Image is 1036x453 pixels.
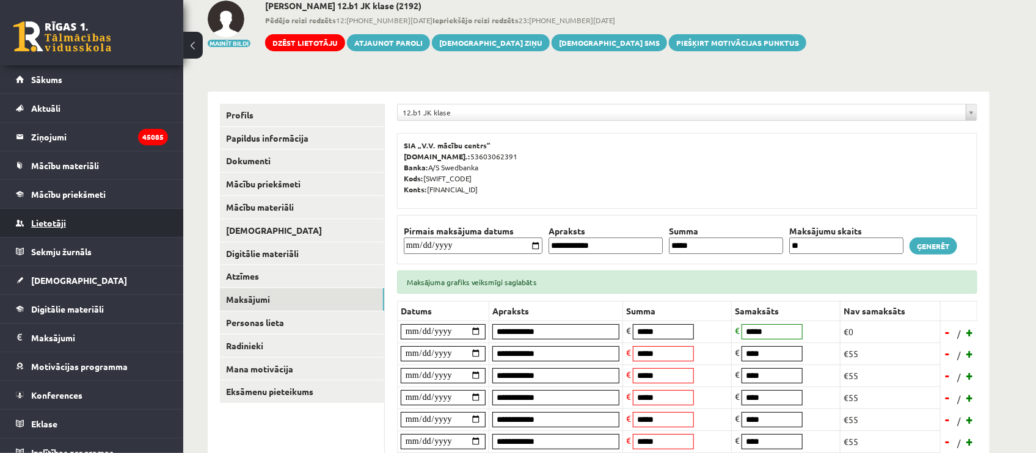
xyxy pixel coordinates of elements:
[397,270,977,294] div: Maksājuma grafiks veiksmīgi saglabāts
[31,275,127,286] span: [DEMOGRAPHIC_DATA]
[31,160,99,171] span: Mācību materiāli
[626,347,631,358] span: €
[841,364,941,386] td: €55
[964,410,976,429] a: +
[13,21,111,52] a: Rīgas 1. Tālmācības vidusskola
[910,237,957,255] a: Ģenerēt
[208,1,244,37] img: Anrijs Beikmanis
[31,74,62,85] span: Sākums
[956,327,962,340] span: /
[220,219,384,242] a: [DEMOGRAPHIC_DATA]
[666,225,786,237] th: Summa
[16,123,168,151] a: Ziņojumi45085
[16,237,168,266] a: Sekmju žurnāls
[942,410,954,429] a: -
[786,225,906,237] th: Maksājumu skaits
[220,127,384,150] a: Papildus informācija
[841,430,941,452] td: €55
[16,151,168,179] a: Mācību materiāli
[545,225,666,237] th: Apraksts
[16,324,168,352] a: Maksājumi
[220,380,384,403] a: Eksāmenu pieteikums
[735,347,740,358] span: €
[404,184,427,194] b: Konts:
[404,173,423,183] b: Kods:
[220,335,384,357] a: Radinieki
[265,1,806,11] h2: [PERSON_NAME] 12.b1 JK klase (2192)
[398,301,489,321] th: Datums
[265,15,806,26] span: 12:[PHONE_NUMBER][DATE] 23:[PHONE_NUMBER][DATE]
[265,34,345,51] a: Dzēst lietotāju
[208,40,250,47] button: Mainīt bildi
[964,432,976,451] a: +
[31,246,92,257] span: Sekmju žurnāls
[16,266,168,294] a: [DEMOGRAPHIC_DATA]
[265,15,336,25] b: Pēdējo reizi redzēts
[956,393,962,405] span: /
[942,432,954,451] a: -
[138,129,168,145] i: 45085
[16,65,168,93] a: Sākums
[404,140,971,195] p: 53603062391 A/S Swedbanka [SWIFT_CODE] [FINANCIAL_ID]
[31,324,168,352] legend: Maksājumi
[841,386,941,408] td: €55
[956,349,962,361] span: /
[735,391,740,402] span: €
[626,435,631,446] span: €
[964,344,976,363] a: +
[31,390,82,400] span: Konferences
[31,123,168,151] legend: Ziņojumi
[220,358,384,380] a: Mana motivācija
[432,15,519,25] b: Iepriekšējo reizi redzēts
[16,352,168,380] a: Motivācijas programma
[735,413,740,424] span: €
[964,388,976,407] a: +
[626,325,631,336] span: €
[404,140,491,150] b: SIA „V.V. mācību centrs”
[16,180,168,208] a: Mācību priekšmeti
[552,34,667,51] a: [DEMOGRAPHIC_DATA] SMS
[401,225,545,237] th: Pirmais maksājuma datums
[956,437,962,449] span: /
[220,242,384,265] a: Digitālie materiāli
[220,196,384,219] a: Mācību materiāli
[220,288,384,311] a: Maksājumi
[403,104,961,120] span: 12.b1 JK klase
[220,265,384,288] a: Atzīmes
[404,151,470,161] b: [DOMAIN_NAME].:
[942,366,954,385] a: -
[16,94,168,122] a: Aktuāli
[956,371,962,383] span: /
[841,408,941,430] td: €55
[942,323,954,341] a: -
[432,34,550,51] a: [DEMOGRAPHIC_DATA] ziņu
[16,381,168,409] a: Konferences
[732,301,841,321] th: Samaksāts
[841,321,941,342] td: €0
[220,173,384,195] a: Mācību priekšmeti
[626,391,631,402] span: €
[347,34,430,51] a: Atjaunot paroli
[623,301,732,321] th: Summa
[31,189,106,200] span: Mācību priekšmeti
[841,342,941,364] td: €55
[16,295,168,323] a: Digitālie materiāli
[31,418,57,429] span: Eklase
[31,217,66,228] span: Lietotāji
[489,301,623,321] th: Apraksts
[964,366,976,385] a: +
[220,311,384,334] a: Personas lieta
[964,323,976,341] a: +
[404,162,428,172] b: Banka:
[942,344,954,363] a: -
[626,369,631,380] span: €
[398,104,977,120] a: 12.b1 JK klase
[735,325,740,336] span: €
[220,150,384,172] a: Dokumenti
[942,388,954,407] a: -
[31,361,128,372] span: Motivācijas programma
[956,415,962,427] span: /
[735,369,740,380] span: €
[220,104,384,126] a: Profils
[735,435,740,446] span: €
